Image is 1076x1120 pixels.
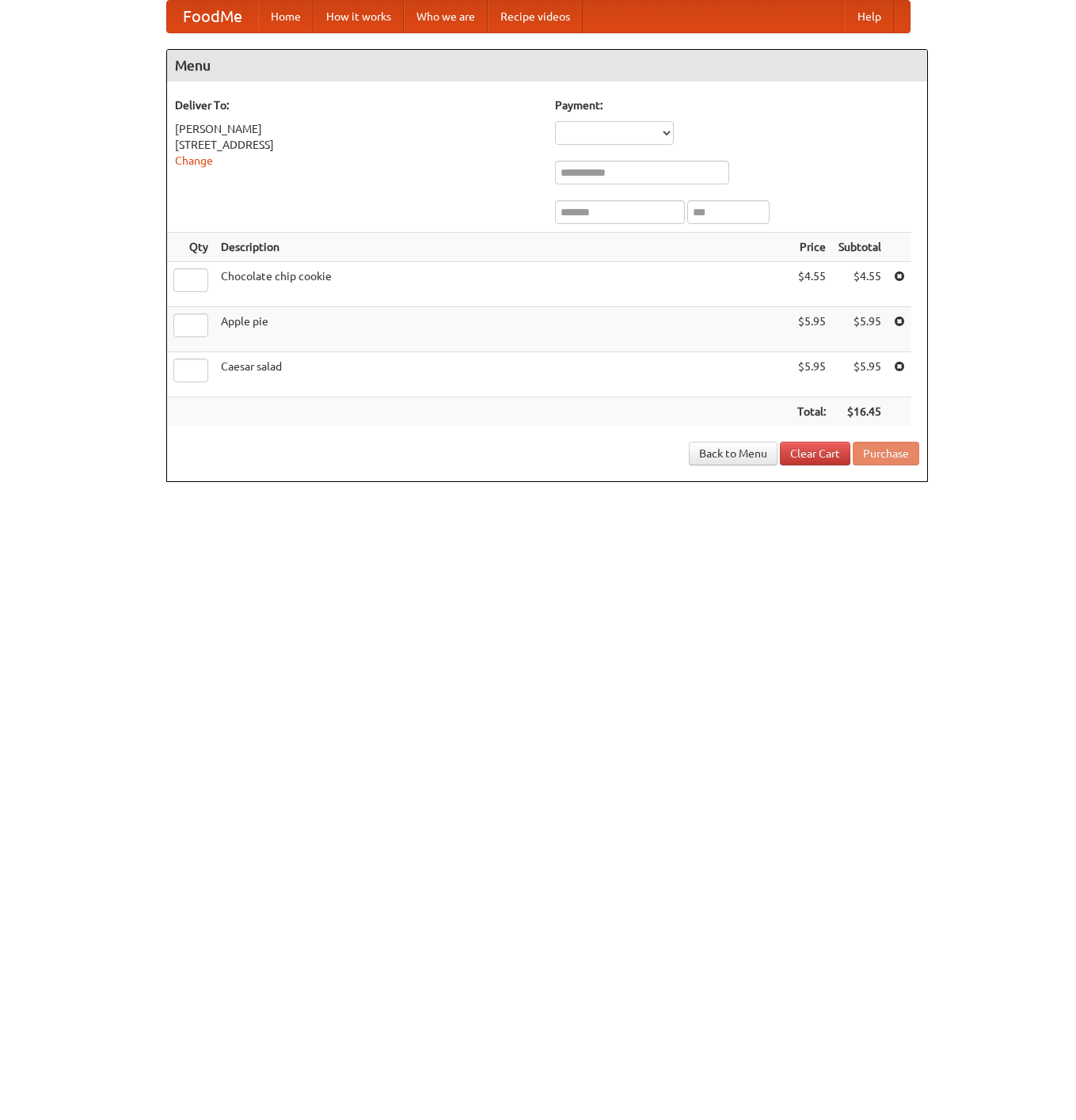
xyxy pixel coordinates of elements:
[167,233,215,262] th: Qty
[404,1,488,32] a: Who we are
[167,50,927,82] h4: Menu
[832,262,888,307] td: $4.55
[175,137,539,153] div: [STREET_ADDRESS]
[175,121,539,137] div: [PERSON_NAME]
[791,262,832,307] td: $4.55
[791,233,832,262] th: Price
[215,233,791,262] th: Description
[167,1,258,32] a: FoodMe
[175,154,213,167] a: Change
[689,442,778,465] a: Back to Menu
[488,1,583,32] a: Recipe videos
[215,262,791,307] td: Chocolate chip cookie
[845,1,894,32] a: Help
[832,307,888,352] td: $5.95
[791,352,832,397] td: $5.95
[791,397,832,427] th: Total:
[791,307,832,352] td: $5.95
[215,352,791,397] td: Caesar salad
[175,97,539,113] h5: Deliver To:
[780,442,850,465] a: Clear Cart
[215,307,791,352] td: Apple pie
[258,1,314,32] a: Home
[555,97,919,113] h5: Payment:
[832,397,888,427] th: $16.45
[853,442,919,465] button: Purchase
[314,1,404,32] a: How it works
[832,233,888,262] th: Subtotal
[832,352,888,397] td: $5.95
